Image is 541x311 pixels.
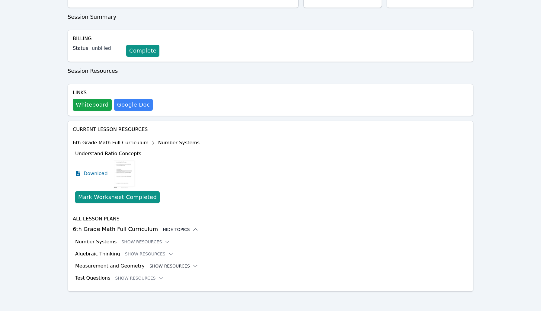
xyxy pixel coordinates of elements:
div: Mark Worksheet Completed [78,193,157,201]
a: Download [75,159,108,189]
div: 6th Grade Math Full Curriculum Number Systems [73,138,200,148]
a: Complete [126,45,159,57]
button: Show Resources [121,239,170,245]
div: unbilled [92,45,121,52]
button: Whiteboard [73,99,112,111]
h3: Session Summary [68,13,473,21]
button: Mark Worksheet Completed [75,191,160,203]
h3: Session Resources [68,67,473,75]
button: Show Resources [149,263,198,269]
span: Download [84,170,108,177]
h3: Algebraic Thinking [75,250,120,258]
label: Status [73,45,88,52]
h4: Billing [73,35,468,42]
span: Understand Ratio Concepts [75,151,141,156]
h3: 6th Grade Math Full Curriculum [73,225,468,233]
h3: Number Systems [75,238,117,245]
h4: All Lesson Plans [73,215,468,223]
button: Show Resources [125,251,174,257]
h3: Measurement and Geometry [75,262,145,270]
h3: Test Questions [75,274,110,282]
h4: Current Lesson Resources [73,126,468,133]
button: Hide Topics [163,226,198,232]
button: Show Resources [115,275,164,281]
a: Google Doc [114,99,153,111]
img: Understand Ratio Concepts [113,159,136,189]
h4: Links [73,89,153,96]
